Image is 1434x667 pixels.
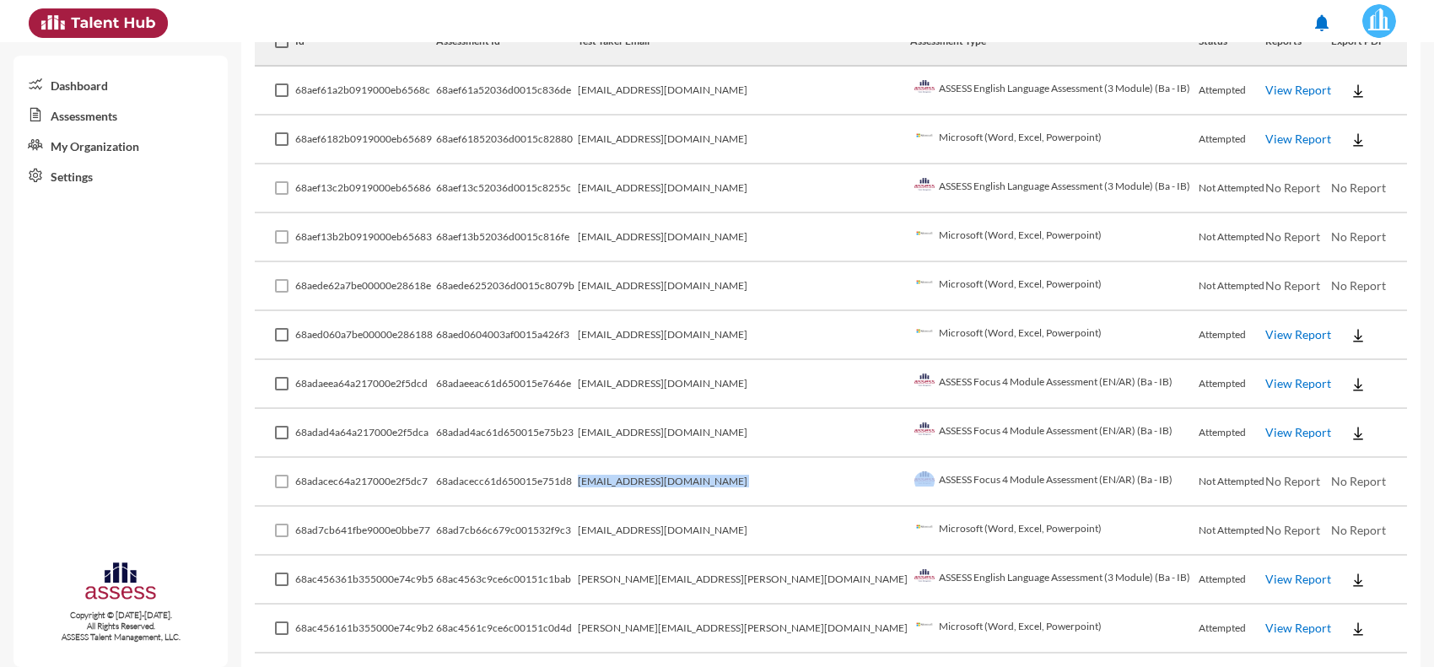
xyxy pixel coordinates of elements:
[295,311,435,360] td: 68aed060a7be00000e286188
[295,213,435,262] td: 68aef13b2b0919000eb65683
[910,360,1199,409] td: ASSESS Focus 4 Module Assessment (EN/AR) (Ba - IB)
[910,409,1199,458] td: ASSESS Focus 4 Module Assessment (EN/AR) (Ba - IB)
[295,409,435,458] td: 68adad4a64a217000e2f5dca
[910,507,1199,556] td: Microsoft (Word, Excel, Powerpoint)
[295,458,435,507] td: 68adacec64a217000e2f5dc7
[436,18,578,67] th: Assessment Id
[13,130,228,160] a: My Organization
[13,610,228,643] p: Copyright © [DATE]-[DATE]. All Rights Reserved. ASSESS Talent Management, LLC.
[578,556,910,605] td: [PERSON_NAME][EMAIL_ADDRESS][PERSON_NAME][DOMAIN_NAME]
[436,67,578,116] td: 68aef61a52036d0015c836de
[578,311,910,360] td: [EMAIL_ADDRESS][DOMAIN_NAME]
[1199,213,1265,262] td: Not Attempted
[1199,116,1265,164] td: Attempted
[578,409,910,458] td: [EMAIL_ADDRESS][DOMAIN_NAME]
[910,116,1199,164] td: Microsoft (Word, Excel, Powerpoint)
[436,164,578,213] td: 68aef13c52036d0015c8255c
[436,311,578,360] td: 68aed0604003af0015a426f3
[84,560,159,606] img: assesscompany-logo.png
[578,116,910,164] td: [EMAIL_ADDRESS][DOMAIN_NAME]
[910,18,1199,67] th: Assessment Type
[1265,376,1331,390] a: View Report
[1265,621,1331,635] a: View Report
[436,262,578,311] td: 68aede6252036d0015c8079b
[295,67,435,116] td: 68aef61a2b0919000eb6568c
[295,164,435,213] td: 68aef13c2b0919000eb65686
[1199,458,1265,507] td: Not Attempted
[1199,605,1265,654] td: Attempted
[910,67,1199,116] td: ASSESS English Language Assessment (3 Module) (Ba - IB)
[910,164,1199,213] td: ASSESS English Language Assessment (3 Module) (Ba - IB)
[1265,572,1331,586] a: View Report
[436,360,578,409] td: 68adaeeac61d650015e7646e
[436,213,578,262] td: 68aef13b52036d0015c816fe
[1265,180,1320,195] span: No Report
[295,116,435,164] td: 68aef6182b0919000eb65689
[13,100,228,130] a: Assessments
[295,556,435,605] td: 68ac456361b355000e74c9b5
[578,262,910,311] td: [EMAIL_ADDRESS][DOMAIN_NAME]
[1265,523,1320,537] span: No Report
[1331,229,1386,244] span: No Report
[578,67,910,116] td: [EMAIL_ADDRESS][DOMAIN_NAME]
[910,262,1199,311] td: Microsoft (Word, Excel, Powerpoint)
[1199,67,1265,116] td: Attempted
[13,160,228,191] a: Settings
[436,409,578,458] td: 68adad4ac61d650015e75b23
[1265,132,1331,146] a: View Report
[1199,18,1265,67] th: Status
[578,605,910,654] td: [PERSON_NAME][EMAIL_ADDRESS][PERSON_NAME][DOMAIN_NAME]
[1331,18,1407,67] th: Export PDF
[910,556,1199,605] td: ASSESS English Language Assessment (3 Module) (Ba - IB)
[295,605,435,654] td: 68ac456161b355000e74c9b2
[436,116,578,164] td: 68aef61852036d0015c82880
[1199,360,1265,409] td: Attempted
[578,164,910,213] td: [EMAIL_ADDRESS][DOMAIN_NAME]
[1265,278,1320,293] span: No Report
[1199,311,1265,360] td: Attempted
[578,507,910,556] td: [EMAIL_ADDRESS][DOMAIN_NAME]
[1265,327,1331,342] a: View Report
[436,605,578,654] td: 68ac4561c9ce6c00151c0d4d
[295,360,435,409] td: 68adaeea64a217000e2f5dcd
[436,507,578,556] td: 68ad7cb66c679c001532f9c3
[1199,556,1265,605] td: Attempted
[1265,425,1331,439] a: View Report
[436,556,578,605] td: 68ac4563c9ce6c00151c1bab
[578,360,910,409] td: [EMAIL_ADDRESS][DOMAIN_NAME]
[1199,164,1265,213] td: Not Attempted
[910,605,1199,654] td: Microsoft (Word, Excel, Powerpoint)
[1199,262,1265,311] td: Not Attempted
[295,262,435,311] td: 68aede62a7be00000e28618e
[1199,507,1265,556] td: Not Attempted
[1199,409,1265,458] td: Attempted
[1265,18,1332,67] th: Reports
[1331,523,1386,537] span: No Report
[910,311,1199,360] td: Microsoft (Word, Excel, Powerpoint)
[295,507,435,556] td: 68ad7cb641fbe9000e0bbe77
[295,18,435,67] th: Id
[910,213,1199,262] td: Microsoft (Word, Excel, Powerpoint)
[578,18,910,67] th: Test Taker Email
[1312,13,1332,33] mat-icon: notifications
[1265,229,1320,244] span: No Report
[436,458,578,507] td: 68adacecc61d650015e751d8
[1265,83,1331,97] a: View Report
[13,69,228,100] a: Dashboard
[578,213,910,262] td: [EMAIL_ADDRESS][DOMAIN_NAME]
[910,458,1199,507] td: ASSESS Focus 4 Module Assessment (EN/AR) (Ba - IB)
[1331,278,1386,293] span: No Report
[1265,474,1320,488] span: No Report
[1331,474,1386,488] span: No Report
[578,458,910,507] td: [EMAIL_ADDRESS][DOMAIN_NAME]
[1331,180,1386,195] span: No Report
